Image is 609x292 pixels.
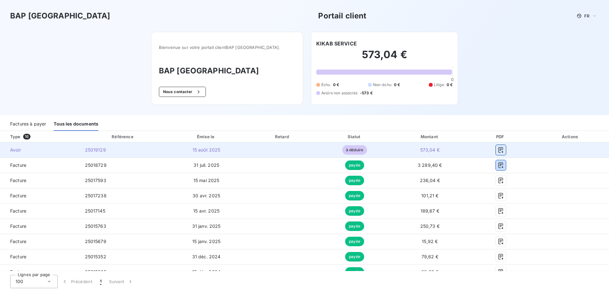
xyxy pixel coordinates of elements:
[434,82,444,88] span: Litige
[85,193,107,198] span: 25017238
[85,162,107,168] span: 25018729
[85,147,106,153] span: 25019129
[420,223,440,229] span: 250,73 €
[5,238,75,245] span: Facture
[420,178,440,183] span: 236,04 €
[5,162,75,168] span: Facture
[342,145,367,155] span: à déduire
[23,134,30,139] span: 16
[85,178,106,183] span: 25017593
[247,133,318,140] div: Retard
[192,223,221,229] span: 31 janv. 2025
[159,87,206,97] button: Nous contacter
[345,267,364,277] span: payée
[394,82,400,88] span: 0 €
[58,275,96,288] button: Précédent
[422,254,438,259] span: 79,62 €
[5,223,75,229] span: Facture
[421,193,438,198] span: 101,21 €
[5,269,75,275] span: Facture
[192,239,220,244] span: 15 janv. 2025
[422,239,438,244] span: 15,92 €
[96,275,105,288] button: 1
[112,134,133,139] div: Référence
[10,10,110,22] h3: BAP [GEOGRAPHIC_DATA]
[345,221,364,231] span: payée
[418,162,442,168] span: 3 289,40 €
[54,118,98,131] div: Tous les documents
[584,13,589,18] span: FR
[85,208,105,214] span: 25017145
[533,133,608,140] div: Actions
[320,133,389,140] div: Statut
[451,77,454,82] span: 0
[345,191,364,200] span: payée
[159,45,295,50] span: Bienvenue sur votre portail client BAP [GEOGRAPHIC_DATA] .
[345,176,364,185] span: payée
[420,147,440,153] span: 573,04 €
[193,208,219,214] span: 15 avr. 2025
[5,254,75,260] span: Facture
[318,10,366,22] h3: Portail client
[447,82,453,88] span: 0 €
[85,269,106,275] span: 25015265
[193,178,219,183] span: 15 mai 2025
[159,65,295,77] h3: BAP [GEOGRAPHIC_DATA]
[5,208,75,214] span: Facture
[391,133,468,140] div: Montant
[471,133,531,140] div: PDF
[421,208,439,214] span: 189,67 €
[85,223,106,229] span: 25015763
[316,40,357,47] h6: KIKAB SERVICE
[16,278,23,285] span: 100
[193,162,219,168] span: 31 juil. 2025
[345,252,364,261] span: payée
[192,269,220,275] span: 15 déc. 2024
[421,269,438,275] span: 83,09 €
[193,193,220,198] span: 30 avr. 2025
[193,147,220,153] span: 15 août 2025
[345,206,364,216] span: payée
[5,193,75,199] span: Facture
[345,160,364,170] span: payée
[360,90,373,96] span: -573 €
[192,254,221,259] span: 31 déc. 2024
[6,133,79,140] div: Type
[85,239,106,244] span: 25015679
[5,177,75,184] span: Facture
[10,118,46,131] div: Factures à payer
[345,237,364,246] span: payée
[100,278,101,285] span: 1
[321,82,331,88] span: Échu
[373,82,391,88] span: Non-échu
[333,82,339,88] span: 0 €
[168,133,245,140] div: Émise le
[5,147,75,153] span: Avoir
[316,48,453,67] h2: 573,04 €
[321,90,357,96] span: Avoirs non associés
[105,275,137,288] button: Suivant
[85,254,106,259] span: 25015352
